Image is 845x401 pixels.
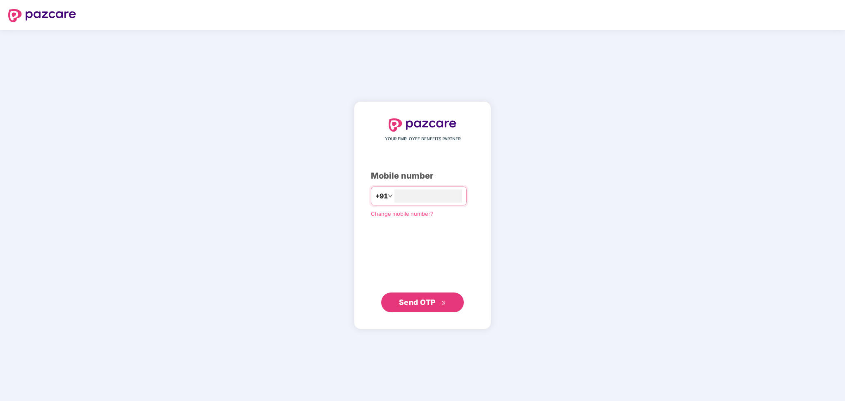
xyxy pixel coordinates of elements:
[371,210,433,217] a: Change mobile number?
[381,292,464,312] button: Send OTPdouble-right
[371,170,474,182] div: Mobile number
[441,300,446,306] span: double-right
[389,118,456,132] img: logo
[399,298,436,307] span: Send OTP
[8,9,76,22] img: logo
[375,191,388,201] span: +91
[385,136,460,142] span: YOUR EMPLOYEE BENEFITS PARTNER
[388,193,393,198] span: down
